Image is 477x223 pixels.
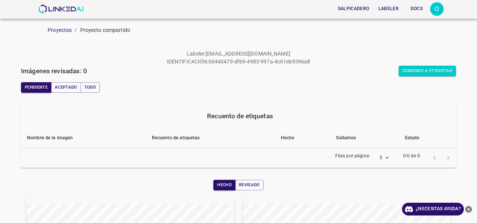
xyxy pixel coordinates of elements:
font: Aceptado [55,84,77,91]
a: Labeler [374,1,403,17]
a: Salpicadero [333,1,374,17]
th: Estado [399,128,456,148]
button: Docs [405,3,429,15]
button: Revisado [235,180,264,190]
nav: pan rallado [48,26,477,34]
th: Saltamos [330,128,399,148]
div: Recuento de etiquetas [27,111,453,121]
p: Proyecto compartido [80,26,130,34]
p: IDENTIFICACIÓN: [167,58,208,66]
font: Salpicadero [338,6,369,11]
div: 5 [373,153,391,163]
font: Revisado [239,181,260,189]
li: / [75,26,77,34]
p: [EMAIL_ADDRESS][DOMAIN_NAME] [205,50,290,58]
p: Filas por página: [335,153,370,160]
font: ¿Necesitas ayuda? [416,205,461,213]
a: Docs [403,1,430,17]
a: ¿Necesitas ayuda? [402,203,464,215]
button: Abrir configuración [430,2,444,16]
img: Linked AI [38,5,84,14]
font: Labeler [378,6,399,11]
font: Comience a etiquetar [402,67,453,75]
button: Hecho [213,180,235,190]
th: Nombre de la imagen [21,128,146,148]
button: Aceptado [51,82,81,93]
h6: Imágenes revisadas: 0 [21,66,87,76]
button: Comience a etiquetar [399,66,456,76]
button: Cerrar Ayuda [464,203,473,215]
font: Hecho [217,181,232,189]
th: Hecho [275,128,330,148]
a: Proyectos [48,27,72,33]
p: 0d440479-df69-4983-997a-4c61eb9396a8 [208,58,310,66]
font: Docs [411,6,423,11]
font: Pendiente [25,84,48,91]
button: Pendiente [21,82,51,93]
th: Recuento de etiquetas [146,128,275,148]
div: O [430,2,444,16]
button: Todo [81,82,100,93]
button: Labeler [375,3,402,15]
font: Todo [84,84,96,91]
button: Salpicadero [335,3,372,15]
p: 0-0 de 0 [403,153,420,160]
p: Labeler : [187,50,205,58]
